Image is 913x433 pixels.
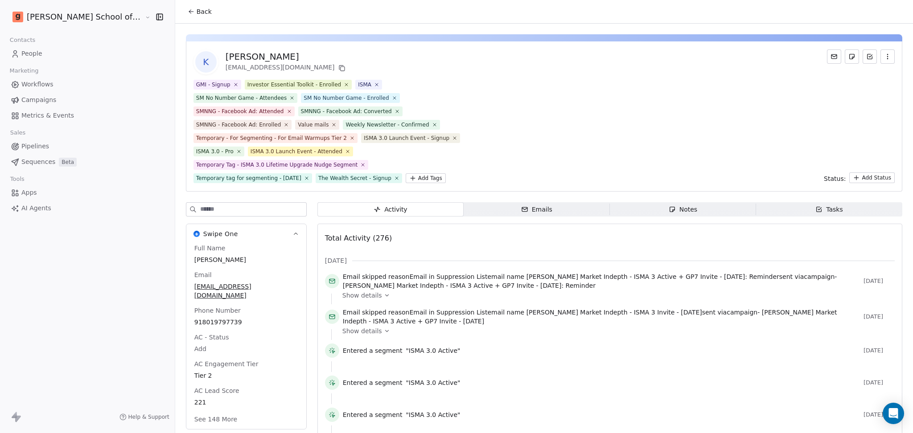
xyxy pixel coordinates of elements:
div: GMI - Signup [196,81,230,89]
span: AI Agents [21,204,51,213]
div: ISMA [358,81,371,89]
a: Pipelines [7,139,168,154]
span: Entered a segment [343,346,403,355]
span: "ISMA 3.0 Active" [406,346,460,355]
a: Help & Support [119,413,169,421]
div: Temporary Tag - ISMA 3.0 Lifetime Upgrade Nudge Segment [196,161,358,169]
div: ISMA 3.0 Launch Event - Attended [251,147,342,155]
span: Email in Suppression List [409,309,487,316]
span: K [195,51,217,73]
span: Status: [824,174,846,183]
span: [DATE] [864,411,895,418]
span: Beta [59,158,77,167]
span: [DATE] [864,379,895,386]
button: Add Status [849,172,895,183]
span: "ISMA 3.0 Active" [406,410,460,419]
a: Metrics & Events [7,108,168,123]
span: [EMAIL_ADDRESS][DOMAIN_NAME] [194,282,298,300]
button: Add Tags [406,173,446,183]
button: Back [182,4,217,20]
div: Tasks [815,205,843,214]
a: Show details [342,291,888,300]
span: Total Activity (276) [325,234,392,242]
span: 918019797739 [194,318,298,327]
div: SM No Number Game - Attendees [196,94,287,102]
a: AI Agents [7,201,168,216]
div: Notes [669,205,697,214]
span: [PERSON_NAME] Market Indepth - ISMA 3 Active + GP7 Invite - [DATE]: Reminder [526,273,779,280]
span: Swipe One [203,229,238,238]
div: SM No Number Game - Enrolled [304,94,389,102]
span: reason email name sent via campaign - [343,272,860,290]
span: [PERSON_NAME] [194,255,298,264]
div: [EMAIL_ADDRESS][DOMAIN_NAME] [226,63,347,74]
span: Pipelines [21,142,49,151]
span: 221 [194,398,298,407]
div: The Wealth Secret - Signup [318,174,391,182]
span: [PERSON_NAME] Market Indepth - ISMA 3 Invite - [DATE] [526,309,702,316]
span: [PERSON_NAME] Market Indepth - ISMA 3 Active + GP7 Invite - [DATE]: Reminder [343,282,596,289]
span: [DATE] [864,313,895,320]
span: Show details [342,327,382,335]
span: Metrics & Events [21,111,74,120]
span: AC - Status [193,333,231,342]
span: Email skipped [343,273,387,280]
img: Goela%20School%20Logos%20(4).png [12,12,23,22]
div: Emails [521,205,552,214]
span: Back [197,7,212,16]
div: ISMA 3.0 Launch Event - Signup [364,134,449,142]
span: [DATE] [864,347,895,354]
div: Investor Essential Toolkit - Enrolled [247,81,341,89]
span: Email in Suppression List [409,273,487,280]
div: [PERSON_NAME] [226,50,347,63]
a: SequencesBeta [7,155,168,169]
a: Apps [7,185,168,200]
span: Contacts [6,33,39,47]
button: [PERSON_NAME] School of Finance LLP [11,9,139,25]
span: Sales [6,126,29,139]
span: Email [193,270,214,279]
div: Temporary tag for segmenting - [DATE] [196,174,301,182]
a: Show details [342,327,888,335]
span: reason email name sent via campaign - [343,308,860,326]
button: See 148 More [189,411,243,427]
span: [PERSON_NAME] Market Indepth - ISMA 3 Active + GP7 Invite - [DATE] [343,309,837,325]
span: Workflows [21,80,53,89]
img: Swipe One [193,231,200,237]
a: Campaigns [7,93,168,107]
span: Marketing [6,64,42,78]
span: AC Engagement Tier [193,359,260,368]
span: [DATE] [325,256,347,265]
span: Show details [342,291,382,300]
span: Entered a segment [343,410,403,419]
div: Open Intercom Messenger [883,403,904,424]
span: Sequences [21,157,55,167]
span: Tools [6,172,28,186]
button: Swipe OneSwipe One [186,224,306,244]
span: [DATE] [864,278,895,285]
span: Full Name [193,244,227,253]
div: SMNNG - Facebook Ad: Converted [301,107,392,115]
span: Tier 2 [194,371,298,380]
span: Campaigns [21,95,56,105]
span: Help & Support [128,413,169,421]
a: Workflows [7,77,168,92]
span: AC Lead Score [193,386,241,395]
span: "ISMA 3.0 Active" [406,378,460,387]
span: Entered a segment [343,378,403,387]
div: ISMA 3.0 - Pro [196,147,234,155]
span: Phone Number [193,306,243,315]
span: [PERSON_NAME] School of Finance LLP [27,11,143,23]
div: Weekly Newsletter - Confirmed [345,121,429,129]
div: Value mails [298,121,329,129]
div: SMNNG - Facebook Ad: Attended [196,107,284,115]
div: Temporary - For Segmenting - For Email Warmups Tier 2 [196,134,347,142]
div: Swipe OneSwipe One [186,244,306,429]
div: SMNNG - Facebook Ad: Enrolled [196,121,281,129]
span: People [21,49,42,58]
span: Email skipped [343,309,387,316]
span: Apps [21,188,37,197]
a: People [7,46,168,61]
span: Add [194,344,298,353]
